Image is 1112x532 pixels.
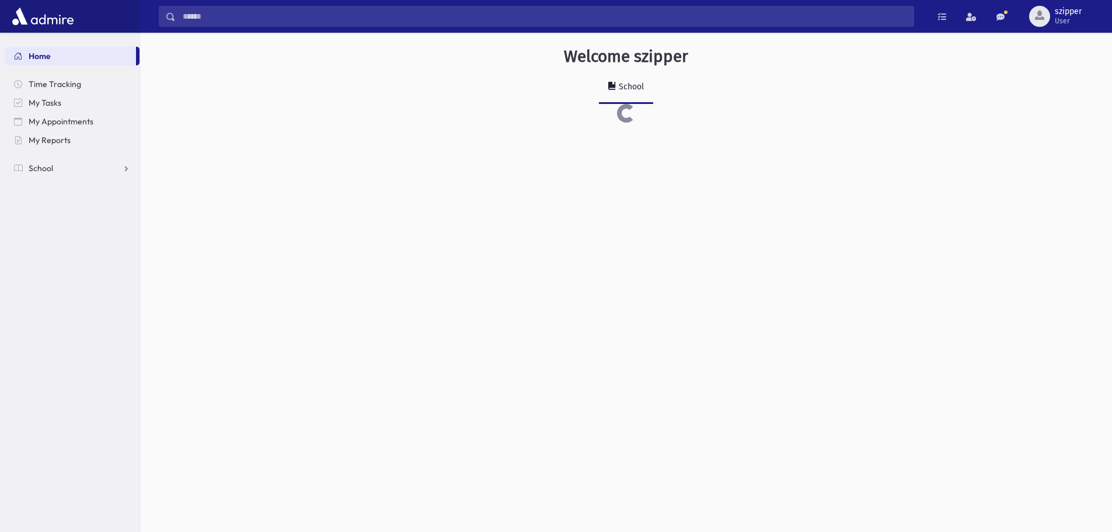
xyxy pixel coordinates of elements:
[9,5,76,28] img: AdmirePro
[5,112,140,131] a: My Appointments
[29,163,53,173] span: School
[5,75,140,93] a: Time Tracking
[5,93,140,112] a: My Tasks
[5,47,136,65] a: Home
[5,159,140,178] a: School
[176,6,914,27] input: Search
[1055,16,1082,26] span: User
[29,98,61,108] span: My Tasks
[5,131,140,149] a: My Reports
[599,71,653,104] a: School
[29,79,81,89] span: Time Tracking
[29,51,51,61] span: Home
[1055,7,1082,16] span: szipper
[616,82,644,92] div: School
[29,135,71,145] span: My Reports
[29,116,93,127] span: My Appointments
[564,47,688,67] h3: Welcome szipper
